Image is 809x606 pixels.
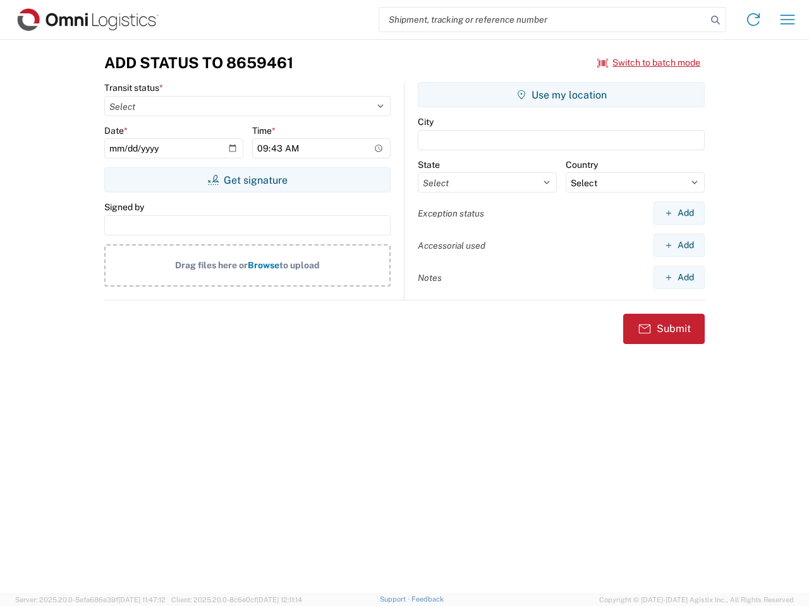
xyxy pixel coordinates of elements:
[104,201,144,213] label: Signed by
[171,596,302,603] span: Client: 2025.20.0-8c6e0cf
[599,594,794,605] span: Copyright © [DATE]-[DATE] Agistix Inc., All Rights Reserved
[654,201,705,225] button: Add
[104,82,163,93] label: Transit status
[257,596,302,603] span: [DATE] 12:11:14
[654,266,705,289] button: Add
[654,234,705,257] button: Add
[279,260,320,270] span: to upload
[566,159,598,170] label: Country
[418,240,485,251] label: Accessorial used
[418,272,442,283] label: Notes
[380,595,411,603] a: Support
[418,208,484,219] label: Exception status
[418,159,440,170] label: State
[411,595,444,603] a: Feedback
[104,54,293,72] h3: Add Status to 8659461
[379,8,707,32] input: Shipment, tracking or reference number
[418,82,705,107] button: Use my location
[248,260,279,270] span: Browse
[418,116,434,128] label: City
[15,596,166,603] span: Server: 2025.20.0-5efa686e39f
[118,596,166,603] span: [DATE] 11:47:12
[104,167,391,193] button: Get signature
[175,260,248,270] span: Drag files here or
[104,125,128,136] label: Date
[623,314,705,344] button: Submit
[597,52,700,73] button: Switch to batch mode
[252,125,276,136] label: Time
